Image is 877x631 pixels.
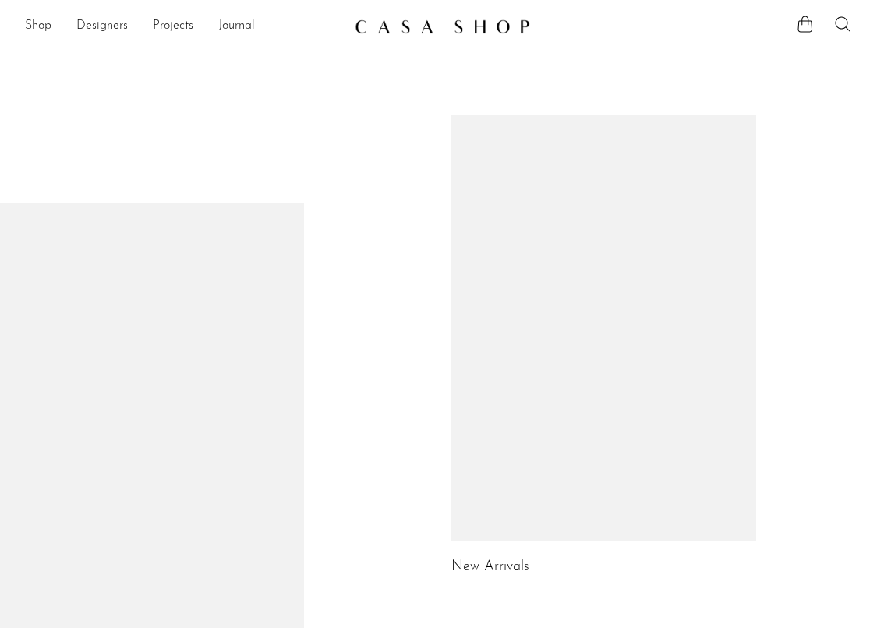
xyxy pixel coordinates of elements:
[218,16,255,37] a: Journal
[25,13,342,40] ul: NEW HEADER MENU
[25,13,342,40] nav: Desktop navigation
[25,16,51,37] a: Shop
[451,560,529,574] a: New Arrivals
[153,16,193,37] a: Projects
[76,16,128,37] a: Designers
